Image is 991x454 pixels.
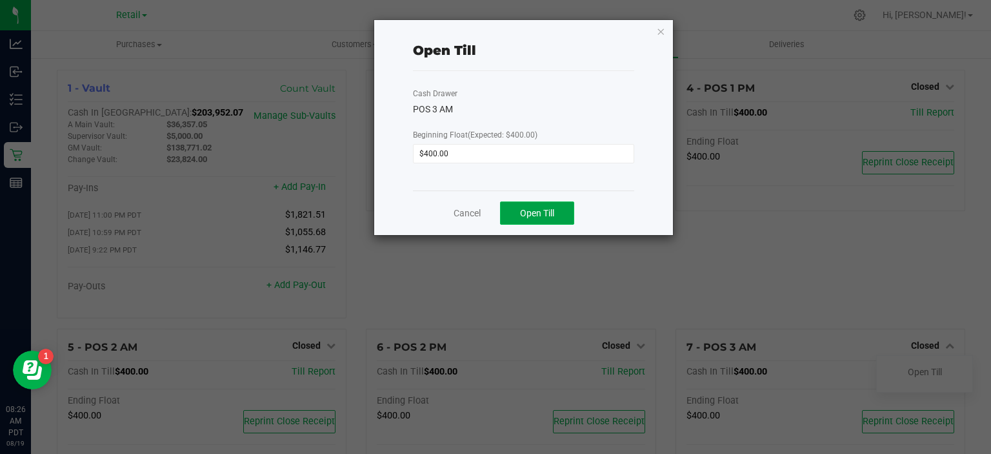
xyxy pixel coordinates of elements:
[413,103,634,116] div: POS 3 AM
[520,208,554,218] span: Open Till
[13,351,52,389] iframe: Resource center
[413,88,457,99] label: Cash Drawer
[413,41,476,60] div: Open Till
[500,201,574,225] button: Open Till
[454,207,481,220] a: Cancel
[468,130,537,139] span: (Expected: $400.00)
[413,130,537,139] span: Beginning Float
[38,349,54,364] iframe: Resource center unread badge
